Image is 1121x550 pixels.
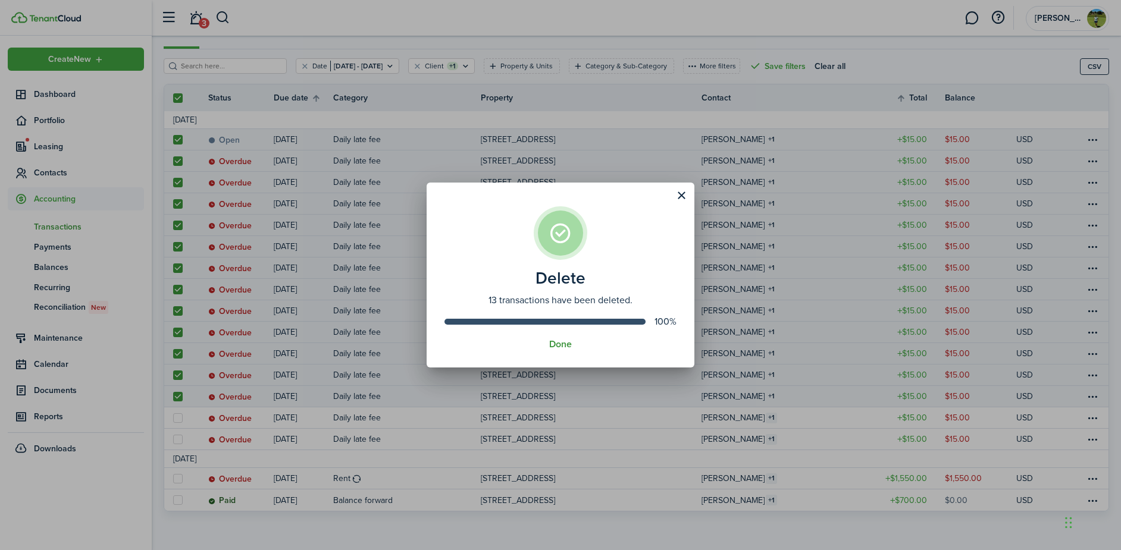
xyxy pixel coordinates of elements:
button: Done [549,339,572,350]
progress-bar: 100% [444,307,677,327]
button: Close modal [671,186,691,206]
assembled-view-title: Delete [444,269,677,288]
iframe: Chat Widget [1061,493,1121,550]
assembled-view-description: 13 transactions have been deleted. [444,293,677,307]
div: Drag [1065,505,1072,540]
